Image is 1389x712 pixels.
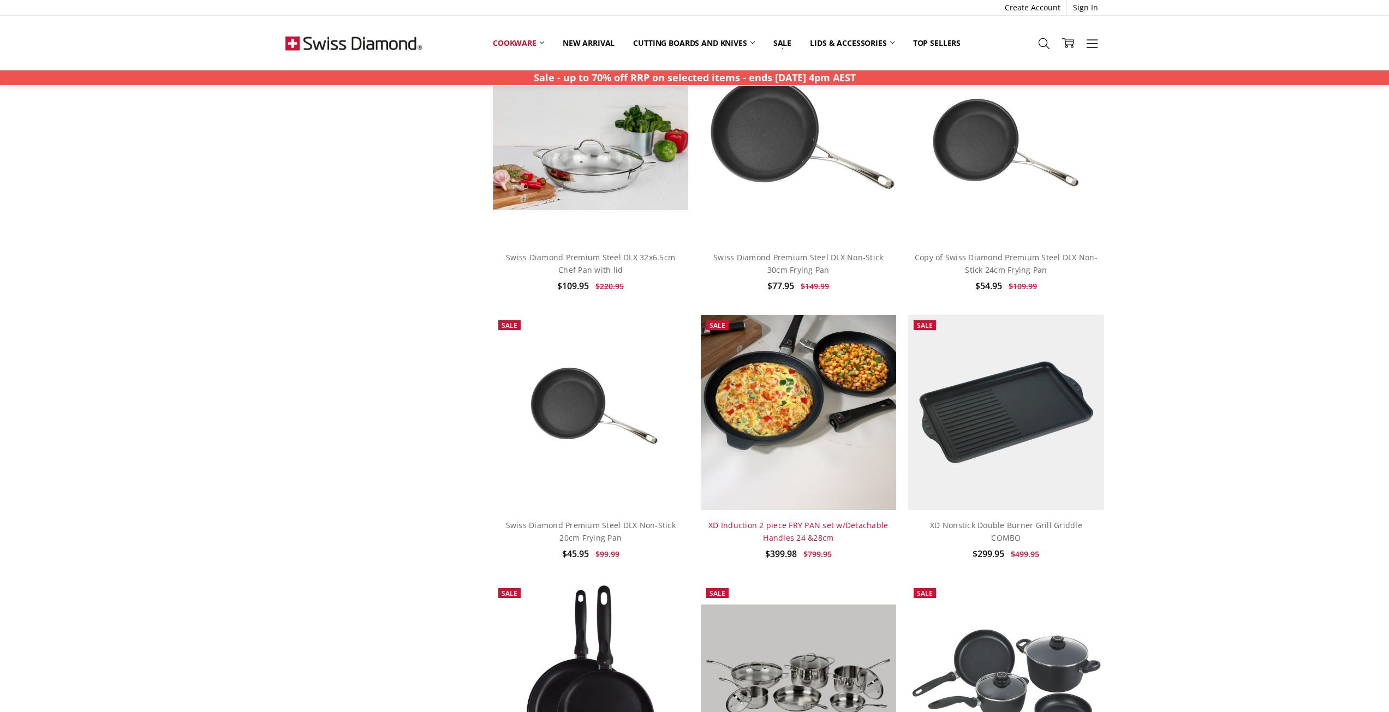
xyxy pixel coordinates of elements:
a: Cutting boards and knives [624,31,764,55]
span: Sale [502,589,517,598]
span: Sale [917,321,933,330]
a: Cookware [484,31,553,55]
span: $149.99 [801,281,829,291]
img: XD Nonstick Double Burner Grill Griddle COMBO [908,315,1104,510]
span: $77.95 [767,280,794,292]
a: Swiss Diamond Premium Steel DLX 32x6.5cm Chef Pan with lid [493,47,688,242]
img: XD Induction 2 piece FRY PAN set w/Detachable Handles 24 &28cm [701,315,896,510]
img: Free Shipping On Every Order [285,16,422,70]
span: $399.98 [765,548,797,560]
span: $99.99 [595,549,619,559]
img: Swiss Diamond Premium Steel DLX Non-Stick 20cm Frying Pan [493,315,688,510]
a: XD Nonstick Double Burner Grill Griddle COMBO [930,520,1082,542]
a: Sale [764,31,801,55]
span: $109.95 [557,280,589,292]
span: Sale [917,589,933,598]
a: Swiss Diamond Premium Steel DLX Non-Stick 20cm Frying Pan [506,520,676,542]
span: Sale [710,589,725,598]
span: Sale [710,321,725,330]
span: $45.95 [562,548,589,560]
img: Swiss Diamond Premium Steel DLX 32x6.5cm Chef Pan with lid [493,80,688,210]
a: Top Sellers [904,31,970,55]
span: $799.95 [803,549,832,559]
strong: Sale - up to 70% off RRP on selected items - ends [DATE] 4pm AEST [534,71,856,84]
span: $109.99 [1009,281,1037,291]
a: XD Induction 2 piece FRY PAN set w/Detachable Handles 24 &28cm [708,520,888,542]
span: $220.95 [595,281,624,291]
a: New arrival [553,31,624,55]
a: Lids & Accessories [801,31,903,55]
img: Swiss Diamond Premium Steel DLX Non-Stick 30cm Frying Pan [701,47,896,242]
span: $299.95 [973,548,1004,560]
span: Sale [502,321,517,330]
img: Copy of Swiss Diamond Premium Steel DLX Non-Stick 24cm Frying Pan [908,47,1104,242]
a: Swiss Diamond Premium Steel DLX Non-Stick 30cm Frying Pan [713,252,883,274]
span: $499.95 [1011,549,1039,559]
span: $54.95 [975,280,1002,292]
a: Swiss Diamond Premium Steel DLX 32x6.5cm Chef Pan with lid [506,252,675,274]
a: Copy of Swiss Diamond Premium Steel DLX Non-Stick 24cm Frying Pan [915,252,1098,274]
